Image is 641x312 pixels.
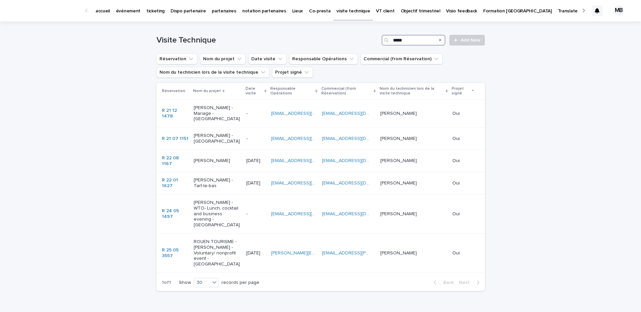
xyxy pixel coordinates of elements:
a: R 22 08 1167 [162,155,188,167]
button: Nom du projet [200,54,246,64]
a: [EMAIL_ADDRESS][DOMAIN_NAME] [322,158,398,163]
button: Projet signé [272,67,313,78]
tr: R 22 08 1167 [PERSON_NAME][DATE][EMAIL_ADDRESS][DOMAIN_NAME] [EMAIL_ADDRESS][DOMAIN_NAME] [PERSON... [156,150,485,172]
p: [PERSON_NAME] [380,109,418,116]
a: [EMAIL_ADDRESS][PERSON_NAME][DOMAIN_NAME] [322,251,434,255]
p: [PERSON_NAME] - Tart-le-bas [194,177,241,189]
p: Show [179,280,191,286]
p: Oui [452,180,474,186]
p: Projet signé [452,85,470,97]
p: Nom du projet [193,87,221,95]
div: 30 [194,279,210,286]
p: Responsable Opérations [270,85,314,97]
tr: R 24 05 1497 [PERSON_NAME] - WTO- Lunch, cocktail and business evening - [GEOGRAPHIC_DATA]-[EMAIL... [156,194,485,233]
button: Date visite [248,54,286,64]
button: Commercial (from Réservation) [361,54,443,64]
button: Nom du technicien lors de la visite technique [156,67,269,78]
a: [EMAIL_ADDRESS][DOMAIN_NAME] [271,136,347,141]
button: Back [428,280,456,286]
a: [EMAIL_ADDRESS][DOMAIN_NAME] [322,111,398,116]
a: R 21 07 1151 [162,136,188,142]
p: Date visite [246,85,263,97]
button: Next [456,280,485,286]
p: [PERSON_NAME] [380,179,418,186]
a: [EMAIL_ADDRESS][DOMAIN_NAME] [322,136,398,141]
p: [PERSON_NAME] [380,249,418,256]
button: Responsable Opérations [289,54,358,64]
p: Oui [452,211,474,217]
img: Ls34BcGeRexTGTNfXpUC [13,4,78,17]
a: R 24 05 1497 [162,208,188,220]
tr: R 21 07 1151 [PERSON_NAME] - [GEOGRAPHIC_DATA]-[EMAIL_ADDRESS][DOMAIN_NAME] [EMAIL_ADDRESS][DOMAI... [156,128,485,150]
h1: Visite Technique [156,35,379,45]
a: [EMAIL_ADDRESS][DOMAIN_NAME] [271,158,347,163]
tr: R 25 05 3557 ROUEN TOURISME - [PERSON_NAME] - Voluntary/ nonprofit event - [GEOGRAPHIC_DATA][DATE... [156,233,485,272]
p: [PERSON_NAME] [194,158,241,164]
p: - [246,211,266,217]
div: MB [614,5,624,16]
p: [DATE] [246,180,266,186]
p: Oui [452,158,474,164]
p: Oui [452,136,474,142]
a: [EMAIL_ADDRESS][DOMAIN_NAME] [271,212,347,216]
p: ROUEN TOURISME - [PERSON_NAME] - Voluntary/ nonprofit event - [GEOGRAPHIC_DATA] [194,239,241,267]
button: Réservation [156,54,197,64]
p: 1 of 1 [156,275,176,291]
a: Add New [449,35,485,46]
p: [PERSON_NAME] [380,210,418,217]
p: Oui [452,111,474,116]
p: Nom du technicien lors de la visite technique [380,85,444,97]
p: - [246,136,266,142]
a: [EMAIL_ADDRESS][DOMAIN_NAME] [322,212,398,216]
a: [PERSON_NAME][EMAIL_ADDRESS][DOMAIN_NAME] [271,251,383,255]
input: Search [382,35,445,46]
span: Next [459,280,474,285]
p: [DATE] [246,250,266,256]
a: [EMAIL_ADDRESS][DOMAIN_NAME] [322,181,398,185]
p: Réservation [162,87,185,95]
p: [PERSON_NAME] [380,135,418,142]
a: R 21 12 1478 [162,108,188,119]
tr: R 21 12 1478 [PERSON_NAME] - Mariage - [GEOGRAPHIC_DATA]-[EMAIL_ADDRESS][DOMAIN_NAME] [EMAIL_ADDR... [156,99,485,127]
tr: R 22 01 1627 [PERSON_NAME] - Tart-le-bas[DATE][EMAIL_ADDRESS][DOMAIN_NAME] [EMAIL_ADDRESS][DOMAIN... [156,172,485,194]
p: [PERSON_NAME] - [GEOGRAPHIC_DATA] [194,133,241,144]
p: Oui [452,250,474,256]
p: [DATE] [246,158,266,164]
p: Commercial (from Réservation) [321,85,372,97]
a: [EMAIL_ADDRESS][DOMAIN_NAME] [271,181,347,185]
p: records per page [221,280,259,286]
p: [PERSON_NAME] [380,157,418,164]
a: R 22 01 1627 [162,177,188,189]
p: [PERSON_NAME] - WTO- Lunch, cocktail and business evening - [GEOGRAPHIC_DATA] [194,200,241,228]
span: Add New [461,38,480,43]
p: - [246,111,266,116]
a: [EMAIL_ADDRESS][DOMAIN_NAME] [271,111,347,116]
span: Back [439,280,454,285]
p: [PERSON_NAME] - Mariage - [GEOGRAPHIC_DATA] [194,105,241,122]
a: R 25 05 3557 [162,247,188,259]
